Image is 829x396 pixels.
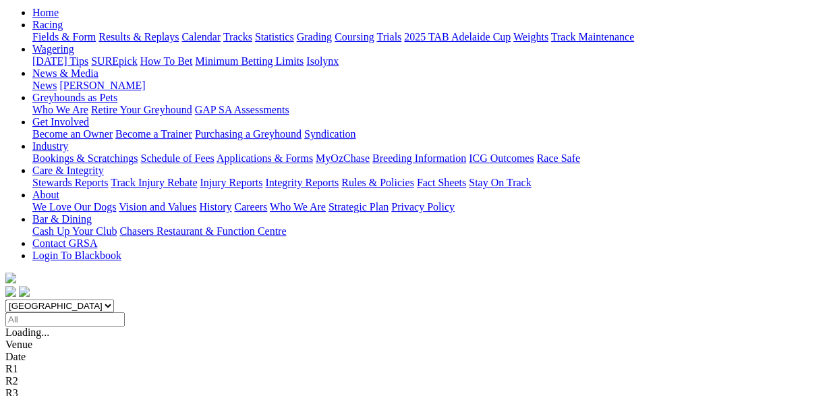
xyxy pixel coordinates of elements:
a: We Love Our Dogs [32,201,116,213]
a: Care & Integrity [32,165,104,176]
a: Who We Are [32,104,88,115]
a: How To Bet [140,55,193,67]
a: Become an Owner [32,128,113,140]
a: News [32,80,57,91]
a: [DATE] Tips [32,55,88,67]
a: Racing [32,19,63,30]
a: Vision and Values [119,201,196,213]
a: Cash Up Your Club [32,225,117,237]
a: News & Media [32,67,98,79]
a: Statistics [255,31,294,43]
a: Fields & Form [32,31,96,43]
a: Wagering [32,43,74,55]
a: Fact Sheets [417,177,466,188]
a: Privacy Policy [391,201,455,213]
a: Bar & Dining [32,213,92,225]
a: Coursing [335,31,374,43]
a: Schedule of Fees [140,152,214,164]
a: Purchasing a Greyhound [195,128,302,140]
div: News & Media [32,80,824,92]
a: Get Involved [32,116,89,128]
div: Wagering [32,55,824,67]
a: [PERSON_NAME] [59,80,145,91]
a: Who We Are [270,201,326,213]
div: R1 [5,363,824,375]
a: ICG Outcomes [469,152,534,164]
div: Greyhounds as Pets [32,104,824,116]
a: Calendar [181,31,221,43]
a: Industry [32,140,68,152]
div: Racing [32,31,824,43]
a: GAP SA Assessments [195,104,289,115]
a: Contact GRSA [32,237,97,249]
img: facebook.svg [5,286,16,297]
a: Rules & Policies [341,177,414,188]
a: Breeding Information [372,152,466,164]
a: Login To Blackbook [32,250,121,261]
a: Minimum Betting Limits [195,55,304,67]
a: Injury Reports [200,177,262,188]
a: Greyhounds as Pets [32,92,117,103]
a: Integrity Reports [265,177,339,188]
a: Track Injury Rebate [111,177,197,188]
a: Bookings & Scratchings [32,152,138,164]
a: MyOzChase [316,152,370,164]
span: Loading... [5,327,49,338]
a: Become a Trainer [115,128,192,140]
div: Get Involved [32,128,824,140]
img: twitter.svg [19,286,30,297]
a: Syndication [304,128,355,140]
div: Date [5,351,824,363]
a: Grading [297,31,332,43]
a: Stay On Track [469,177,531,188]
div: Care & Integrity [32,177,824,189]
div: Venue [5,339,824,351]
a: Chasers Restaurant & Function Centre [119,225,286,237]
a: History [199,201,231,213]
a: Tracks [223,31,252,43]
div: About [32,201,824,213]
a: Home [32,7,59,18]
a: Careers [234,201,267,213]
a: Strategic Plan [328,201,389,213]
a: SUREpick [91,55,137,67]
a: Trials [376,31,401,43]
a: 2025 TAB Adelaide Cup [404,31,511,43]
a: Stewards Reports [32,177,108,188]
a: Weights [513,31,548,43]
a: Track Maintenance [551,31,634,43]
div: Industry [32,152,824,165]
input: Select date [5,312,125,327]
a: Results & Replays [98,31,179,43]
div: Bar & Dining [32,225,824,237]
a: Applications & Forms [217,152,313,164]
img: logo-grsa-white.png [5,273,16,283]
a: Isolynx [306,55,339,67]
a: Race Safe [536,152,579,164]
div: R2 [5,375,824,387]
a: About [32,189,59,200]
a: Retire Your Greyhound [91,104,192,115]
